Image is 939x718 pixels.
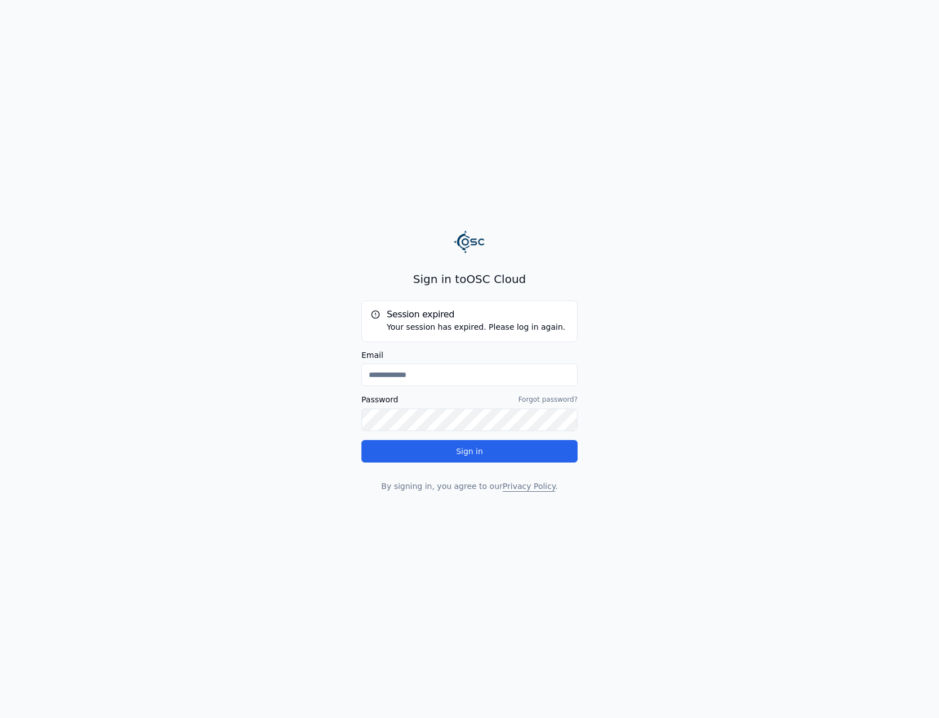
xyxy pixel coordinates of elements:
[454,226,485,258] img: Logo
[361,440,578,463] button: Sign in
[361,351,578,359] label: Email
[361,396,398,403] label: Password
[518,395,578,404] a: Forgot password?
[371,310,568,319] h5: Session expired
[361,481,578,492] p: By signing in, you agree to our .
[361,271,578,287] h2: Sign in to OSC Cloud
[371,321,568,333] div: Your session has expired. Please log in again.
[503,482,555,491] a: Privacy Policy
